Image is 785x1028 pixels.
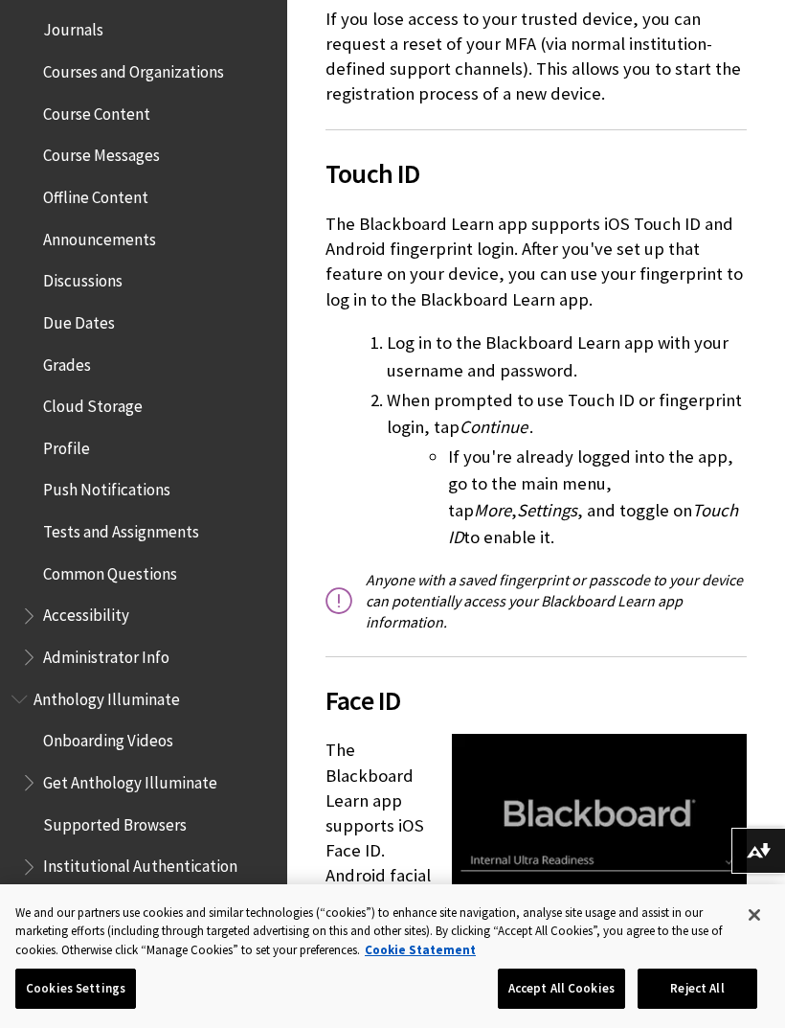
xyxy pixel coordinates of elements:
[43,558,177,583] span: Common Questions
[474,499,511,521] span: More
[43,264,123,290] span: Discussions
[43,851,237,877] span: Institutional Authentication
[325,212,747,312] p: The Blackboard Learn app supports iOS Touch ID and Android fingerprint login. After you've set up...
[733,894,775,936] button: Close
[43,56,224,81] span: Courses and Organizations
[325,153,747,194] span: Touch ID
[43,14,103,40] span: Journals
[325,680,747,720] span: Face ID
[448,444,747,551] li: If you're already logged into the app, go to the main menu, tap , , and toggle on to enable it.
[498,969,625,1009] button: Accept All Cookies
[448,499,738,548] span: Touch ID
[34,683,180,709] span: Anthology Illuminate
[43,307,115,332] span: Due Dates
[43,809,187,834] span: Supported Browsers
[517,499,577,521] span: Settings
[325,569,747,633] p: Anyone with a saved fingerprint or passcode to your device can potentially access your Blackboard...
[43,181,148,207] span: Offline Content
[387,330,747,383] li: Log in to the Blackboard Learn app with your username and password.
[43,766,217,792] span: Get Anthology Illuminate
[365,942,476,958] a: More information about your privacy, opens in a new tab
[43,515,199,541] span: Tests and Assignments
[15,969,136,1009] button: Cookies Settings
[43,474,170,500] span: Push Notifications
[15,903,730,960] div: We and our partners use cookies and similar technologies (“cookies”) to enhance site navigation, ...
[638,969,757,1009] button: Reject All
[43,641,169,667] span: Administrator Info
[325,7,747,107] p: If you lose access to your trusted device, you can request a reset of your MFA (via normal instit...
[43,390,143,416] span: Cloud Storage
[43,349,91,375] span: Grades
[43,140,160,166] span: Course Messages
[43,223,156,249] span: Announcements
[460,416,527,438] span: Continue
[43,725,173,751] span: Onboarding Videos
[387,387,747,551] li: When prompted to use Touch ID or fingerprint login, tap .
[43,98,150,124] span: Course Content
[43,432,90,458] span: Profile
[43,600,129,626] span: Accessibility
